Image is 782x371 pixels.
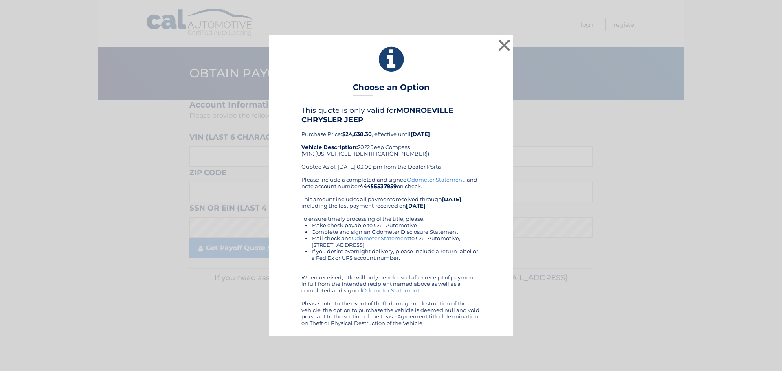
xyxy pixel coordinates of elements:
[312,235,481,248] li: Mail check and to CAL Automotive, [STREET_ADDRESS]
[406,202,426,209] b: [DATE]
[301,106,481,124] h4: This quote is only valid for
[411,131,430,137] b: [DATE]
[352,235,409,241] a: Odometer Statement
[312,228,481,235] li: Complete and sign an Odometer Disclosure Statement
[342,131,372,137] b: $24,638.30
[353,82,430,97] h3: Choose an Option
[301,106,481,176] div: Purchase Price: , effective until 2022 Jeep Compass (VIN: [US_VEHICLE_IDENTIFICATION_NUMBER]) Quo...
[312,248,481,261] li: If you desire overnight delivery, please include a return label or a Fed Ex or UPS account number.
[362,287,420,294] a: Odometer Statement
[360,183,397,189] b: 44455537959
[301,144,358,150] strong: Vehicle Description:
[301,106,453,124] b: MONROEVILLE CHRYSLER JEEP
[301,176,481,326] div: Please include a completed and signed , and note account number on check. This amount includes al...
[442,196,461,202] b: [DATE]
[312,222,481,228] li: Make check payable to CAL Automotive
[407,176,464,183] a: Odometer Statement
[496,37,512,53] button: ×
